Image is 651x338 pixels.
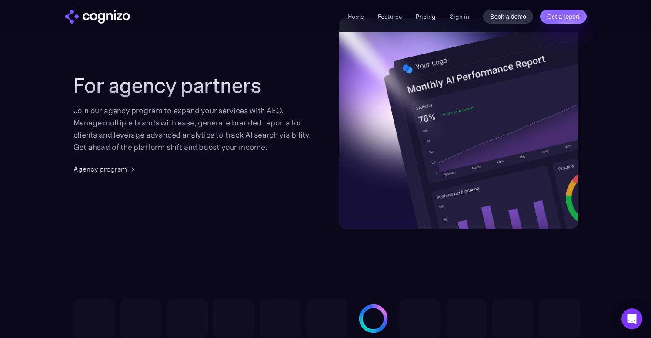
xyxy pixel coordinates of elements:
a: Get a report [540,10,587,24]
a: Agency program [73,164,137,174]
div: Agency program [73,164,127,174]
a: Sign in [450,11,469,22]
a: Book a demo [483,10,533,24]
img: cognizo logo [65,10,130,24]
h2: For agency partners [73,73,313,98]
div: Open Intercom Messenger [621,308,642,329]
a: home [65,10,130,24]
a: Home [348,13,364,20]
a: Pricing [416,13,436,20]
a: Features [378,13,402,20]
div: Join our agency program to expand your services with AEO. Manage multiple brands with ease, gener... [73,105,313,153]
